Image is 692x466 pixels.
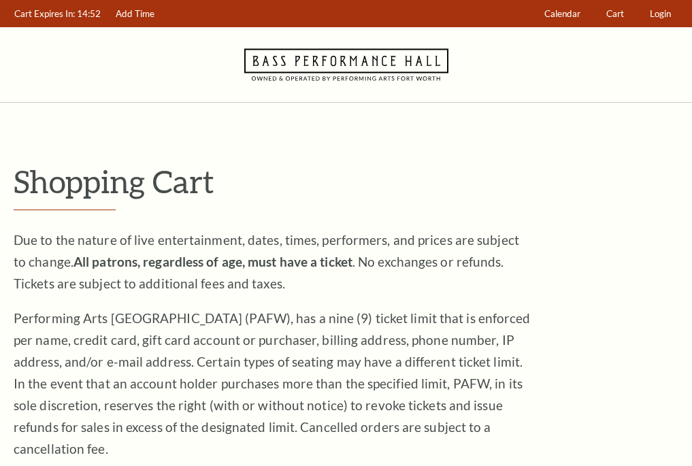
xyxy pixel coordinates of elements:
[14,164,678,199] p: Shopping Cart
[73,254,352,269] strong: All patrons, regardless of age, must have a ticket
[544,8,580,19] span: Calendar
[14,232,519,291] span: Due to the nature of live entertainment, dates, times, performers, and prices are subject to chan...
[77,8,101,19] span: 14:52
[606,8,624,19] span: Cart
[14,8,75,19] span: Cart Expires In:
[644,1,678,27] a: Login
[650,8,671,19] span: Login
[600,1,631,27] a: Cart
[14,307,531,460] p: Performing Arts [GEOGRAPHIC_DATA] (PAFW), has a nine (9) ticket limit that is enforced per name, ...
[538,1,587,27] a: Calendar
[110,1,161,27] a: Add Time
